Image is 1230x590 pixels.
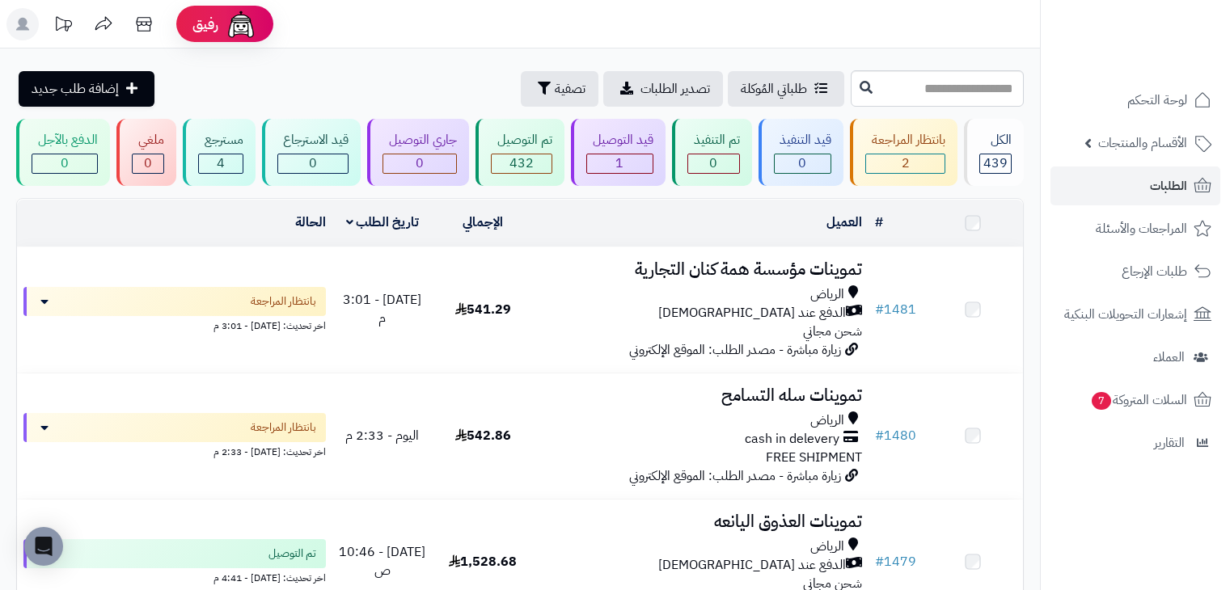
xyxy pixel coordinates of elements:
a: ملغي 0 [113,119,180,186]
span: 1 [615,154,623,173]
span: بانتظار المراجعة [251,419,316,436]
div: 0 [133,154,163,173]
span: الطلبات [1150,175,1187,197]
div: 432 [492,154,552,173]
a: تصدير الطلبات [603,71,723,107]
div: 4 [199,154,243,173]
span: 1,528.68 [449,552,517,571]
span: cash in delevery [745,430,839,449]
div: 0 [32,154,97,173]
a: جاري التوصيل 0 [364,119,472,186]
div: 0 [278,154,349,173]
a: الإجمالي [463,213,503,232]
span: 2 [902,154,910,173]
div: 2 [866,154,945,173]
a: الدفع بالآجل 0 [13,119,113,186]
span: 0 [309,154,317,173]
span: طلبات الإرجاع [1122,260,1187,283]
div: اخر تحديث: [DATE] - 3:01 م [23,316,326,333]
h3: تموينات مؤسسة همة كنان التجارية [539,260,861,279]
div: 0 [383,154,456,173]
span: 0 [709,154,717,173]
span: 0 [416,154,424,173]
div: بانتظار المراجعة [865,131,945,150]
a: إشعارات التحويلات البنكية [1050,295,1220,334]
h3: تموينات سله التسامح [539,386,861,405]
a: المراجعات والأسئلة [1050,209,1220,248]
div: الكل [979,131,1012,150]
h3: تموينات العذوق اليانعه [539,512,861,531]
a: العملاء [1050,338,1220,377]
span: 541.29 [455,300,511,319]
a: قيد الاسترجاع 0 [259,119,365,186]
a: قيد التنفيذ 0 [755,119,847,186]
div: ملغي [132,131,164,150]
span: طلباتي المُوكلة [741,79,807,99]
a: تم التوصيل 432 [472,119,568,186]
span: زيارة مباشرة - مصدر الطلب: الموقع الإلكتروني [629,466,841,486]
span: الدفع عند [DEMOGRAPHIC_DATA] [658,556,846,575]
span: الرياض [810,285,844,304]
span: # [875,426,884,445]
div: تم التنفيذ [687,131,740,150]
span: رفيق [192,15,218,34]
span: [DATE] - 10:46 ص [339,542,425,580]
span: 4 [217,154,225,173]
a: مسترجع 4 [180,119,259,186]
span: 432 [509,154,534,173]
span: زيارة مباشرة - مصدر الطلب: الموقع الإلكتروني [629,340,841,360]
span: 0 [61,154,69,173]
a: العميل [826,213,862,232]
a: طلبات الإرجاع [1050,252,1220,291]
span: [DATE] - 3:01 م [343,290,421,328]
span: تم التوصيل [268,546,316,562]
span: اليوم - 2:33 م [345,426,419,445]
a: #1480 [875,426,916,445]
img: ai-face.png [225,8,257,40]
a: الطلبات [1050,166,1220,205]
div: الدفع بالآجل [32,131,98,150]
span: السلات المتروكة [1090,389,1187,411]
span: الرياض [810,411,844,430]
div: Open Intercom Messenger [24,527,63,566]
a: إضافة طلب جديد [19,71,154,107]
a: بانتظار المراجعة 2 [847,119,961,186]
a: السلات المتروكة7 [1050,381,1220,419]
span: الأقسام والمنتجات [1098,132,1187,154]
span: التقارير [1154,432,1185,454]
button: تصفية [521,71,598,107]
a: قيد التوصيل 1 [568,119,669,186]
div: قيد التوصيل [586,131,653,150]
span: إشعارات التحويلات البنكية [1064,303,1187,326]
span: العملاء [1153,346,1185,369]
span: لوحة التحكم [1127,89,1187,112]
div: تم التوصيل [491,131,552,150]
span: شحن مجاني [803,322,862,341]
a: الحالة [295,213,326,232]
a: تم التنفيذ 0 [669,119,755,186]
div: قيد الاسترجاع [277,131,349,150]
div: 0 [688,154,739,173]
a: #1479 [875,552,916,571]
span: 0 [144,154,152,173]
a: # [875,213,883,232]
span: تصدير الطلبات [640,79,710,99]
span: تصفية [555,79,585,99]
span: 542.86 [455,426,511,445]
span: 0 [798,154,806,173]
span: الدفع عند [DEMOGRAPHIC_DATA] [658,304,846,322]
span: بانتظار المراجعة [251,293,316,310]
span: # [875,552,884,571]
span: إضافة طلب جديد [32,79,119,99]
a: التقارير [1050,424,1220,462]
a: لوحة التحكم [1050,81,1220,120]
span: المراجعات والأسئلة [1096,217,1187,240]
span: 7 [1092,392,1111,410]
a: طلباتي المُوكلة [728,71,844,107]
div: اخر تحديث: [DATE] - 4:41 م [23,568,326,585]
div: 1 [587,154,653,173]
div: مسترجع [198,131,243,150]
a: تاريخ الطلب [346,213,420,232]
span: 439 [983,154,1008,173]
div: 0 [775,154,831,173]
